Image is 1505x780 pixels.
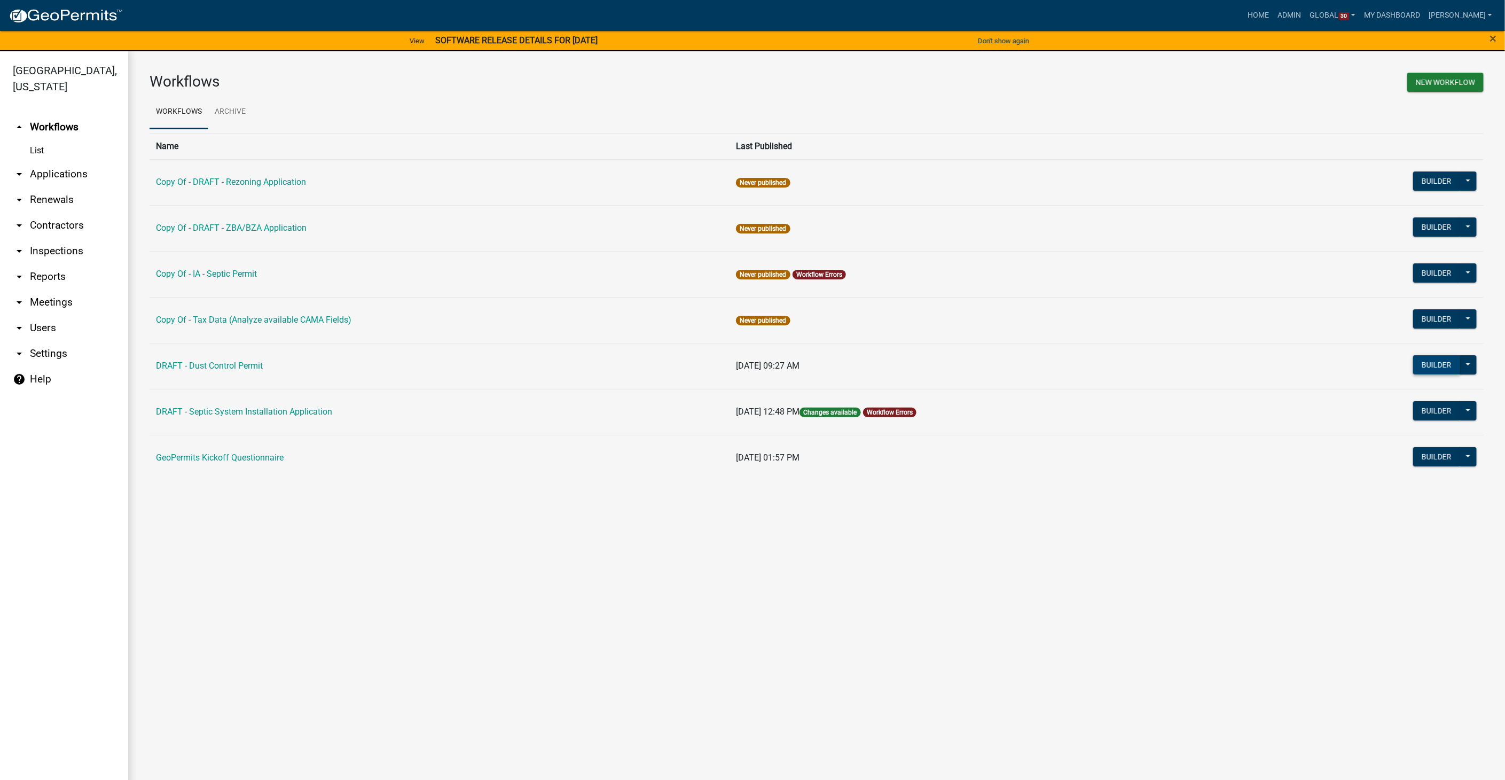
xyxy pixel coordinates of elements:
[156,269,257,279] a: Copy Of - IA - Septic Permit
[156,453,284,463] a: GeoPermits Kickoff Questionnaire
[208,95,252,129] a: Archive
[13,193,26,206] i: arrow_drop_down
[736,453,799,463] span: [DATE] 01:57 PM
[156,361,263,371] a: DRAFT - Dust Control Permit
[1407,73,1484,92] button: New Workflow
[1413,401,1460,420] button: Builder
[150,73,809,91] h3: Workflows
[150,95,208,129] a: Workflows
[13,245,26,258] i: arrow_drop_down
[799,408,860,417] span: Changes available
[796,271,842,278] a: Workflow Errors
[13,121,26,134] i: arrow_drop_up
[1306,5,1360,26] a: Global30
[150,133,730,159] th: Name
[13,270,26,283] i: arrow_drop_down
[736,361,799,371] span: [DATE] 09:27 AM
[1244,5,1274,26] a: Home
[435,35,598,45] strong: SOFTWARE RELEASE DETAILS FOR [DATE]
[736,178,790,188] span: Never published
[736,224,790,233] span: Never published
[730,133,1268,159] th: Last Published
[1424,5,1496,26] a: [PERSON_NAME]
[1490,32,1497,45] button: Close
[736,270,790,279] span: Never published
[156,315,351,325] a: Copy Of - Tax Data (Analyze available CAMA Fields)
[1413,355,1460,375] button: Builder
[13,296,26,309] i: arrow_drop_down
[1413,217,1460,237] button: Builder
[1413,171,1460,191] button: Builder
[736,407,799,417] span: [DATE] 12:48 PM
[1413,309,1460,329] button: Builder
[405,32,429,50] a: View
[156,177,306,187] a: Copy Of - DRAFT - Rezoning Application
[156,223,307,233] a: Copy Of - DRAFT - ZBA/BZA Application
[1413,263,1460,283] button: Builder
[1274,5,1306,26] a: Admin
[13,168,26,181] i: arrow_drop_down
[1490,31,1497,46] span: ×
[1339,12,1350,21] span: 30
[867,409,913,416] a: Workflow Errors
[13,373,26,386] i: help
[13,347,26,360] i: arrow_drop_down
[13,322,26,334] i: arrow_drop_down
[1360,5,1424,26] a: My Dashboard
[156,407,332,417] a: DRAFT - Septic System Installation Application
[13,219,26,232] i: arrow_drop_down
[736,316,790,325] span: Never published
[974,32,1033,50] button: Don't show again
[1413,447,1460,466] button: Builder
